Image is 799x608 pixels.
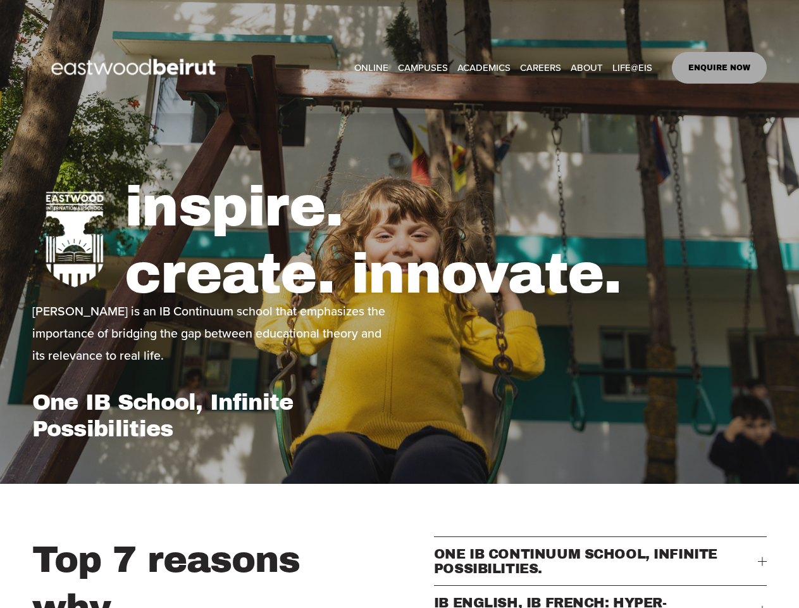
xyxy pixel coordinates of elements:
span: LIFE@EIS [612,59,652,76]
h1: inspire. create. innovate. [125,174,767,307]
a: CAREERS [520,58,561,77]
span: ONE IB CONTINUUM SCHOOL, INFINITE POSSIBILITIES. [434,547,759,576]
a: folder dropdown [398,58,448,77]
img: EastwoodIS Global Site [32,35,238,100]
h1: One IB School, Infinite Possibilities [32,389,396,442]
span: CAMPUSES [398,59,448,76]
a: folder dropdown [571,58,603,77]
p: [PERSON_NAME] is an IB Continuum school that emphasizes the importance of bridging the gap betwee... [32,300,396,367]
span: ABOUT [571,59,603,76]
a: folder dropdown [612,58,652,77]
a: folder dropdown [457,58,511,77]
span: ACADEMICS [457,59,511,76]
a: ENQUIRE NOW [672,52,767,84]
a: ONLINE [354,58,388,77]
button: ONE IB CONTINUUM SCHOOL, INFINITE POSSIBILITIES. [434,537,767,585]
